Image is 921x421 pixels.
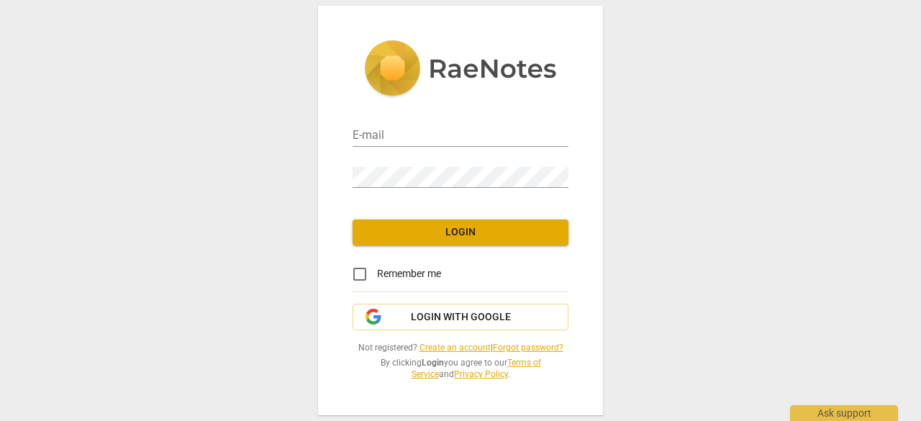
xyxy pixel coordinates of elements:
button: Login [353,219,568,245]
a: Create an account [419,343,491,353]
a: Forgot password? [493,343,563,353]
img: 5ac2273c67554f335776073100b6d88f.svg [364,40,557,99]
span: Login [364,225,557,240]
a: Privacy Policy [454,369,508,379]
span: Login with Google [411,310,511,325]
b: Login [422,358,444,368]
span: Not registered? | [353,342,568,354]
span: Remember me [377,266,441,281]
span: By clicking you agree to our and . [353,357,568,381]
div: Ask support [790,405,898,421]
button: Login with Google [353,304,568,331]
a: Terms of Service [412,358,541,380]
